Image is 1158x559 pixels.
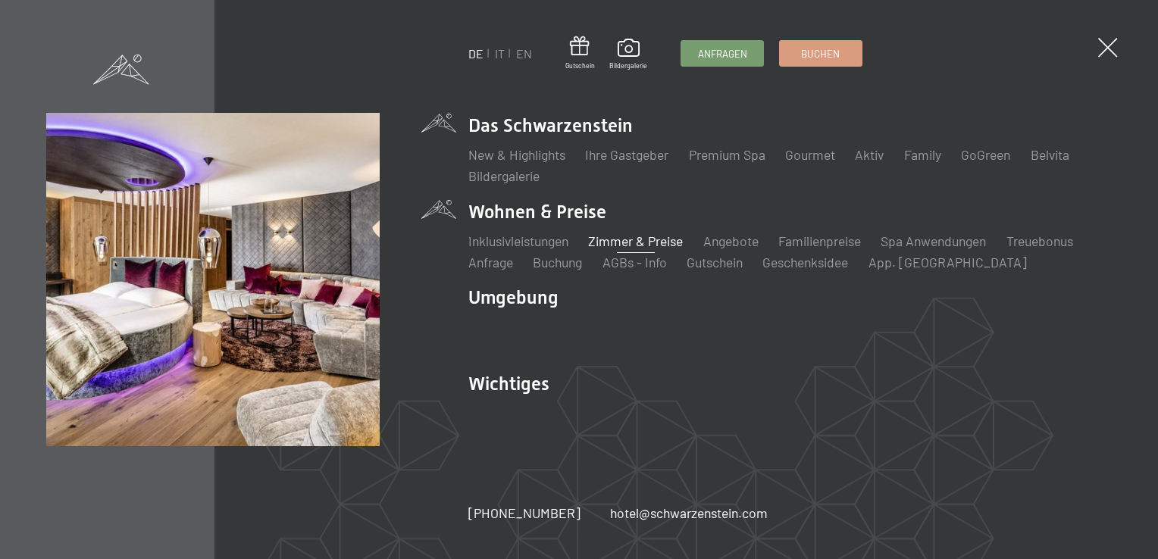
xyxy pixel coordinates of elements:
[1031,146,1069,163] a: Belvita
[468,46,484,61] a: DE
[468,167,540,184] a: Bildergalerie
[565,61,595,70] span: Gutschein
[703,233,759,249] a: Angebote
[610,504,768,523] a: hotel@schwarzenstein.com
[585,146,668,163] a: Ihre Gastgeber
[881,233,986,249] a: Spa Anwendungen
[698,47,747,61] span: Anfragen
[778,233,861,249] a: Familienpreise
[785,146,835,163] a: Gourmet
[1006,233,1073,249] a: Treuebonus
[468,504,581,521] span: [PHONE_NUMBER]
[602,254,667,270] a: AGBs - Info
[565,36,595,70] a: Gutschein
[689,146,765,163] a: Premium Spa
[588,233,683,249] a: Zimmer & Preise
[855,146,884,163] a: Aktiv
[468,504,581,523] a: [PHONE_NUMBER]
[780,41,862,66] a: Buchen
[904,146,941,163] a: Family
[868,254,1027,270] a: App. [GEOGRAPHIC_DATA]
[516,46,532,61] a: EN
[468,233,568,249] a: Inklusivleistungen
[609,39,647,70] a: Bildergalerie
[687,254,743,270] a: Gutschein
[468,254,513,270] a: Anfrage
[801,47,840,61] span: Buchen
[961,146,1010,163] a: GoGreen
[533,254,582,270] a: Buchung
[495,46,505,61] a: IT
[681,41,763,66] a: Anfragen
[468,146,565,163] a: New & Highlights
[762,254,848,270] a: Geschenksidee
[609,61,647,70] span: Bildergalerie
